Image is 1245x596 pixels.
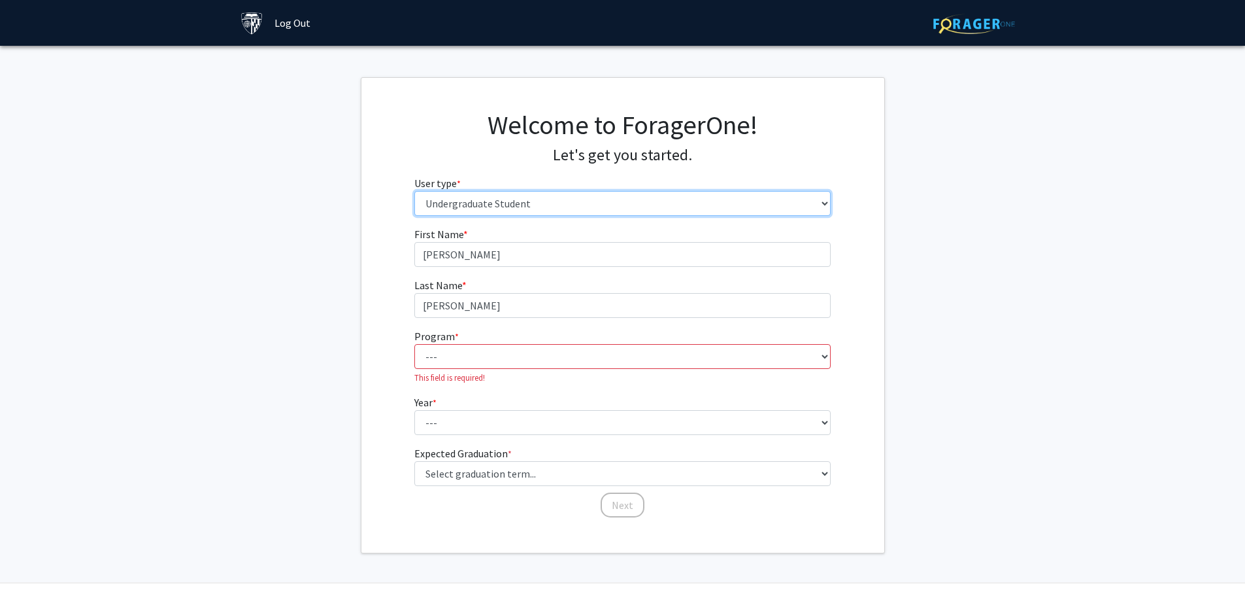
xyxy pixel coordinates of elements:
iframe: Chat [10,537,56,586]
img: Johns Hopkins University Logo [241,12,263,35]
label: Year [414,394,437,410]
label: Program [414,328,459,344]
span: First Name [414,228,463,241]
label: User type [414,175,461,191]
label: Expected Graduation [414,446,512,461]
h1: Welcome to ForagerOne! [414,109,831,141]
img: ForagerOne Logo [933,14,1015,34]
span: Last Name [414,279,462,292]
button: Next [601,493,644,517]
h4: Let's get you started. [414,146,831,165]
p: This field is required! [414,372,831,384]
